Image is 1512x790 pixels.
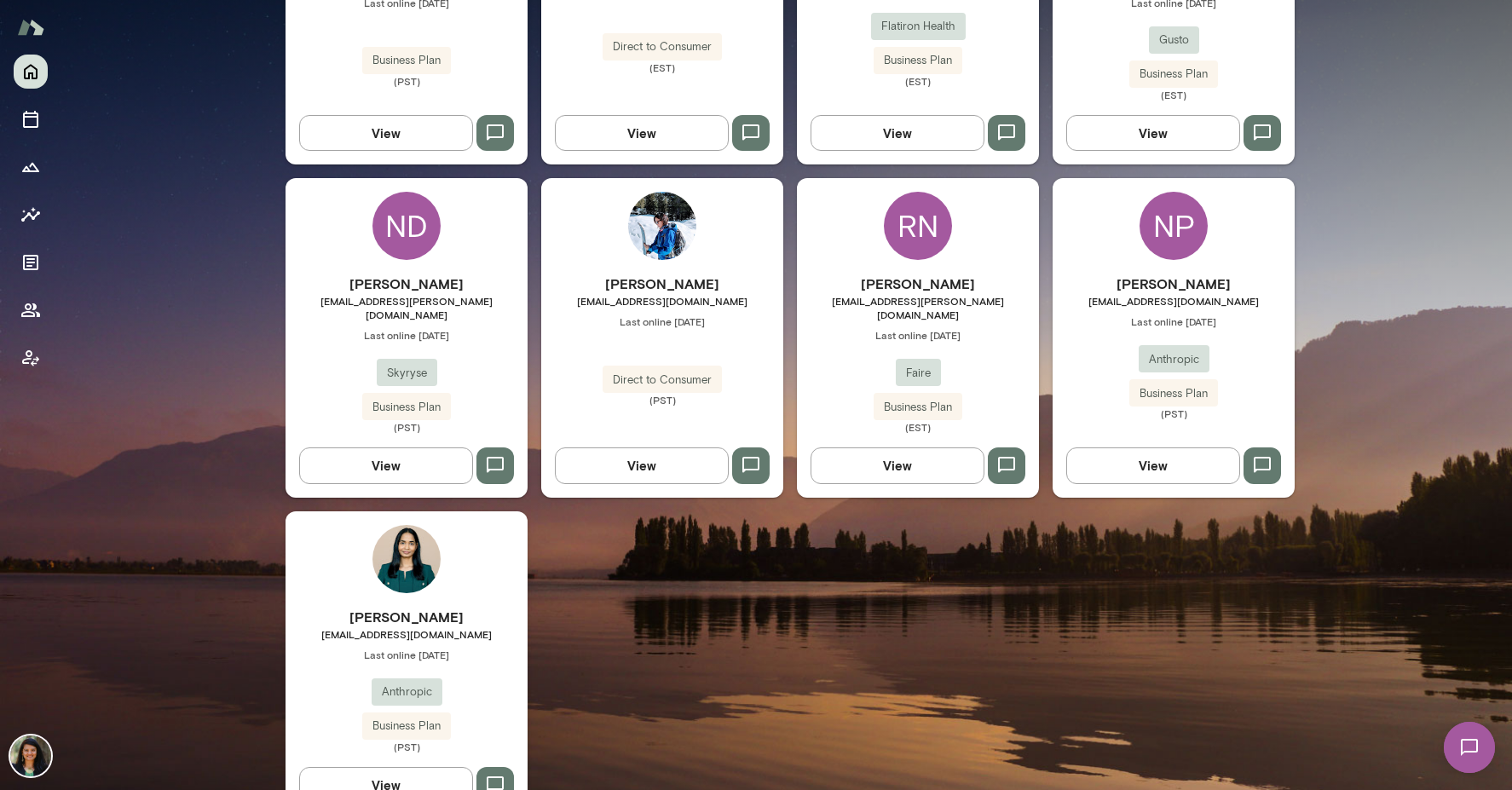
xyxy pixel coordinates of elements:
[362,399,451,416] span: Business Plan
[372,525,441,593] img: Anjali Gopal
[555,447,729,483] button: View
[1066,115,1240,151] button: View
[14,341,48,375] button: Client app
[811,115,984,151] button: View
[286,294,528,321] span: [EMAIL_ADDRESS][PERSON_NAME][DOMAIN_NAME]
[555,115,729,151] button: View
[14,293,48,327] button: Members
[286,627,528,641] span: [EMAIL_ADDRESS][DOMAIN_NAME]
[14,245,48,280] button: Documents
[1053,274,1295,294] h6: [PERSON_NAME]
[603,372,722,389] span: Direct to Consumer
[372,192,441,260] div: ND
[874,399,962,416] span: Business Plan
[1149,32,1199,49] span: Gusto
[286,74,528,88] span: (PST)
[884,192,952,260] div: RN
[541,61,783,74] span: (EST)
[797,274,1039,294] h6: [PERSON_NAME]
[1129,385,1218,402] span: Business Plan
[14,55,48,89] button: Home
[286,648,528,661] span: Last online [DATE]
[17,11,44,43] img: Mento
[286,607,528,627] h6: [PERSON_NAME]
[541,314,783,328] span: Last online [DATE]
[377,365,437,382] span: Skyryse
[628,192,696,260] img: Yingting Xiao
[362,52,451,69] span: Business Plan
[299,115,473,151] button: View
[811,447,984,483] button: View
[299,447,473,483] button: View
[1066,447,1240,483] button: View
[1140,192,1208,260] div: NP
[14,198,48,232] button: Insights
[286,328,528,342] span: Last online [DATE]
[541,274,783,294] h6: [PERSON_NAME]
[797,294,1039,321] span: [EMAIL_ADDRESS][PERSON_NAME][DOMAIN_NAME]
[286,274,528,294] h6: [PERSON_NAME]
[1139,351,1209,368] span: Anthropic
[286,740,528,753] span: (PST)
[541,393,783,407] span: (PST)
[372,683,442,701] span: Anthropic
[1053,407,1295,420] span: (PST)
[10,735,51,776] img: Nina Patel
[797,420,1039,434] span: (EST)
[603,38,722,55] span: Direct to Consumer
[14,102,48,136] button: Sessions
[1053,314,1295,328] span: Last online [DATE]
[797,74,1039,88] span: (EST)
[362,718,451,735] span: Business Plan
[896,365,941,382] span: Faire
[1053,88,1295,101] span: (EST)
[1053,294,1295,308] span: [EMAIL_ADDRESS][DOMAIN_NAME]
[14,150,48,184] button: Growth Plan
[874,52,962,69] span: Business Plan
[871,18,966,35] span: Flatiron Health
[1129,66,1218,83] span: Business Plan
[797,328,1039,342] span: Last online [DATE]
[541,294,783,308] span: [EMAIL_ADDRESS][DOMAIN_NAME]
[286,420,528,434] span: (PST)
